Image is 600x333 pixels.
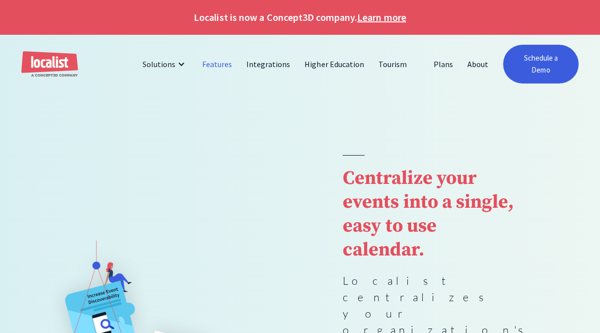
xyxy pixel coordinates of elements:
[135,52,195,76] div: Solutions
[343,166,514,262] strong: Centralize your events into a single, easy to use calendar.
[372,52,414,76] a: Tourism
[143,58,175,70] div: Solutions
[460,52,496,76] a: About
[21,51,78,78] a: home
[503,45,579,83] a: Schedule a Demo
[298,52,372,76] a: Higher Education
[357,10,406,25] a: Learn more
[239,52,298,76] a: Integrations
[427,52,460,76] a: Plans
[195,52,239,76] a: Features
